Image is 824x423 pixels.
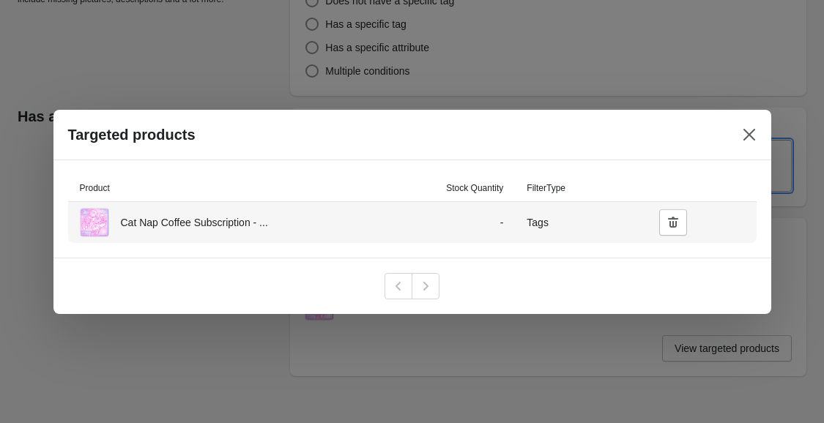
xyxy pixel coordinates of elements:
[121,217,268,228] span: Cat Nap Coffee Subscription - ...
[344,202,515,243] td: -
[344,175,515,202] th: Stock Quantity
[515,175,647,202] th: FilterType
[736,121,762,148] button: Close
[385,273,439,299] nav: Pagination
[68,126,196,143] h2: Targeted products
[81,209,108,236] img: Cat Nap Coffee Subscription - Cosmic Curations (Monthly)
[515,202,647,243] td: Tags
[68,175,294,202] th: Product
